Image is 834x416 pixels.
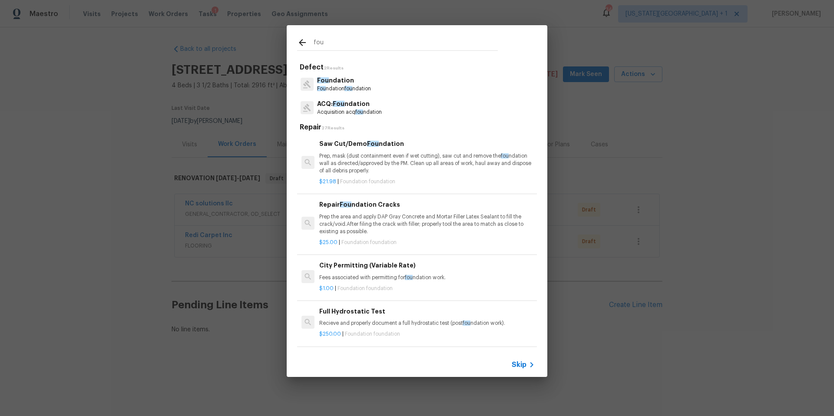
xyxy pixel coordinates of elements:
p: Recieve and properly document a full hydrostatic test (post ndation work). [319,320,535,327]
span: fou [355,109,363,115]
span: Foundation foundation [345,331,400,337]
p: ndation ndation [317,85,371,92]
h6: City Permitting (Variable Rate) [319,261,535,270]
p: ACQ: ndation [317,99,382,109]
h6: Repair ndation Cracks [319,200,535,209]
p: | [319,239,535,246]
span: Fou [367,141,379,147]
span: Fou [317,86,326,91]
p: | [319,285,535,292]
span: 2 Results [324,66,344,70]
span: $25.00 [319,240,338,245]
p: | [319,330,535,338]
span: $21.98 [319,179,336,184]
span: Foundation foundation [340,179,395,184]
input: Search issues or repairs [314,37,498,50]
h6: Saw Cut/Demo ndation [319,139,535,149]
p: Fees associated with permitting for ndation work. [319,274,535,281]
span: Fou [333,101,344,107]
h5: Defect [300,63,537,72]
p: Prep the area and apply DAP Gray Concrete and Mortar Filler Latex Sealant to fill the crack/void.... [319,213,535,235]
p: Acquisition acq ndation [317,109,382,116]
span: fou [344,86,352,91]
span: $250.00 [319,331,341,337]
p: Prep, mask (dust containment even if wet cutting), saw cut and remove the ndation wall as directe... [319,152,535,175]
span: Foundation foundation [341,240,397,245]
span: fou [463,320,470,326]
span: Skip [512,360,526,369]
span: 27 Results [321,126,344,130]
h6: Full Hydrostatic Test [319,307,535,316]
span: $1.00 [319,286,334,291]
p: | [319,178,535,185]
span: Foundation foundation [338,286,393,291]
span: fou [405,275,413,280]
span: Fou [317,77,329,83]
h5: Repair [300,123,537,132]
p: ndation [317,76,371,85]
span: fou [501,153,509,158]
span: Fou [340,201,351,208]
